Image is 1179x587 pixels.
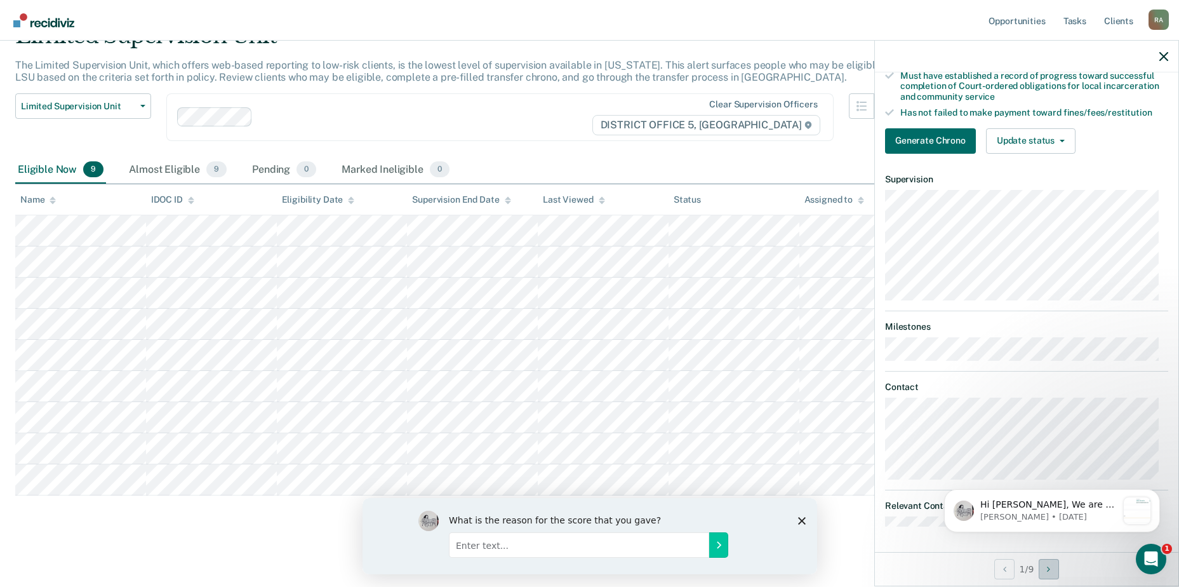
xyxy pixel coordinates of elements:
[83,161,103,178] span: 9
[1162,544,1172,554] span: 1
[126,156,229,184] div: Almost Eligible
[885,321,1168,332] dt: Milestones
[592,115,820,135] span: DISTRICT OFFICE 5, [GEOGRAPHIC_DATA]
[804,194,864,205] div: Assigned to
[1149,10,1169,30] button: Profile dropdown button
[994,559,1015,579] button: Previous Opportunity
[206,161,227,178] span: 9
[885,128,981,154] a: Navigate to form link
[20,194,56,205] div: Name
[15,59,896,83] p: The Limited Supervision Unit, which offers web-based reporting to low-risk clients, is the lowest...
[885,174,1168,185] dt: Supervision
[885,501,1168,511] dt: Relevant Contact Notes
[900,71,1168,102] div: Must have established a record of progress toward successful completion of Court-ordered obligati...
[55,48,192,59] p: Message from Kim, sent 1w ago
[986,128,1076,154] button: Update status
[674,194,701,205] div: Status
[925,464,1179,553] iframe: Intercom notifications message
[1039,559,1059,579] button: Next Opportunity
[363,498,817,574] iframe: Survey by Kim from Recidiviz
[151,194,194,205] div: IDOC ID
[1063,107,1152,118] span: fines/fees/restitution
[412,194,510,205] div: Supervision End Date
[543,194,604,205] div: Last Viewed
[430,161,450,178] span: 0
[296,161,316,178] span: 0
[15,23,900,59] div: Limited Supervision Unit
[1149,10,1169,30] div: R A
[885,382,1168,393] dt: Contact
[250,156,319,184] div: Pending
[885,128,976,154] button: Generate Chrono
[900,107,1168,118] div: Has not failed to make payment toward
[709,99,817,110] div: Clear supervision officers
[15,156,106,184] div: Eligible Now
[55,36,192,361] span: Hi [PERSON_NAME], We are so excited to announce a brand new feature: AI case note search! 📣 Findi...
[282,194,355,205] div: Eligibility Date
[21,101,135,112] span: Limited Supervision Unit
[339,156,452,184] div: Marked Ineligible
[13,13,74,27] img: Recidiviz
[1136,544,1166,574] iframe: Intercom live chat
[965,91,995,102] span: service
[875,552,1178,586] div: 1 / 9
